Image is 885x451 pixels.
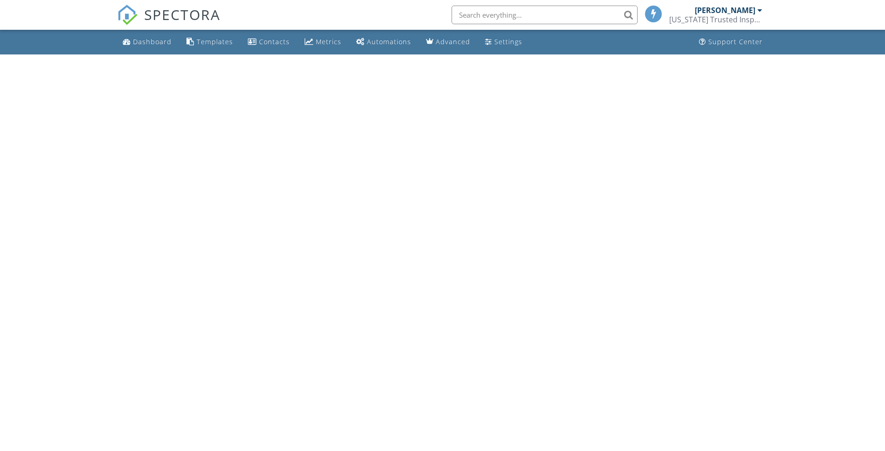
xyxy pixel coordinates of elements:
[422,34,474,51] a: Advanced
[117,13,220,32] a: SPECTORA
[452,6,638,24] input: Search everything...
[133,37,172,46] div: Dashboard
[183,34,237,51] a: Templates
[695,6,755,15] div: [PERSON_NAME]
[494,37,522,46] div: Settings
[353,34,415,51] a: Automations (Basic)
[367,37,411,46] div: Automations
[244,34,293,51] a: Contacts
[144,5,220,24] span: SPECTORA
[119,34,175,51] a: Dashboard
[481,34,526,51] a: Settings
[197,37,233,46] div: Templates
[436,37,470,46] div: Advanced
[316,37,341,46] div: Metrics
[117,5,138,25] img: The Best Home Inspection Software - Spectora
[708,37,763,46] div: Support Center
[259,37,290,46] div: Contacts
[695,34,766,51] a: Support Center
[669,15,762,24] div: Wyoming Trusted Inspections
[301,34,345,51] a: Metrics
